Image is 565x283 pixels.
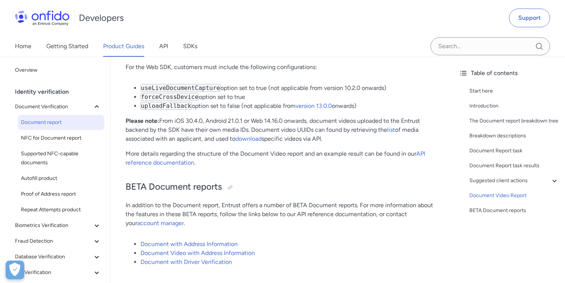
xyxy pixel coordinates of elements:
a: list [387,126,395,133]
a: Document with Address Information [141,240,238,248]
button: Document Verification [12,99,104,114]
span: eID Verification [15,268,92,277]
span: Repeat Attempts product [21,205,101,214]
button: Fraud Detection [12,234,104,249]
a: NFC for Document report [18,131,104,146]
p: From iOS 30.4.0, Android 21.0.1 or Web 14.16.0 onwards, document videos uploaded to the Entrust b... [126,116,438,143]
span: Proof of Address report [21,190,101,199]
strong: Please note: [126,117,159,124]
a: BETA Document reports [469,206,559,215]
a: Overview [12,63,104,78]
a: SDKs [183,36,197,57]
span: NFC for Document report [21,134,101,143]
a: Introduction [469,102,559,111]
a: Repeat Attempts product [18,202,104,217]
span: Autofill product [21,174,101,183]
li: option set to false (not applicable from onwards) [141,102,438,111]
p: More details regarding the structure of the Document Video report and an example result can be fo... [126,149,438,167]
button: Biometrics Verification [12,218,104,233]
a: Document Report task results [469,161,559,170]
div: Table of contents [459,69,559,78]
span: Document Verification [15,102,92,111]
a: Supported NFC-capable documents [18,146,104,170]
span: Biometrics Verification [15,221,92,230]
a: Suggested client actions [469,176,559,185]
a: The Document report breakdown tree [469,116,559,125]
li: option set to true [141,93,438,102]
a: download [235,135,262,142]
a: API reference documentation [126,150,425,166]
a: Breakdown descriptions [469,131,559,140]
p: For the Web SDK, customers must include the following configurations: [126,63,438,72]
a: Product Guides [103,36,144,57]
a: Document Video with Address Information [141,249,255,256]
h1: Developers [79,12,124,24]
span: Fraud Detection [15,237,92,246]
a: Support [509,9,550,27]
button: Open Preferences [6,261,24,279]
code: forceCrossDevice [141,93,199,101]
span: Document report [21,118,101,127]
li: option set to true (not applicable from version 10.2.0 onwards) [141,84,438,93]
a: Home [15,36,31,57]
a: Autofill product [18,171,104,186]
a: Start here [469,87,559,96]
img: Onfido Logo [15,10,70,25]
span: Supported NFC-capable documents [21,149,101,167]
a: Proof of Address report [18,187,104,202]
a: Document Report task [469,146,559,155]
button: Database Verification [12,249,104,264]
div: Cookie Preferences [6,261,24,279]
span: Database Verification [15,252,92,261]
a: version 13.0.0 [296,102,332,109]
a: API [159,36,168,57]
code: uploadFallback [141,102,192,110]
input: Onfido search input field [430,37,550,55]
h2: BETA Document reports [126,181,438,193]
a: Document with Driver Verification [141,258,232,265]
button: eID Verification [12,265,104,280]
code: useLiveDocumentCapture [141,84,220,92]
a: account manager [137,220,184,227]
a: Document Video Report [469,191,559,200]
p: In addition to the Document report, Entrust offers a number of BETA Document reports. For more in... [126,201,438,228]
a: Getting Started [46,36,88,57]
a: Document report [18,115,104,130]
div: Identity verification [15,84,107,99]
span: Overview [15,66,101,75]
